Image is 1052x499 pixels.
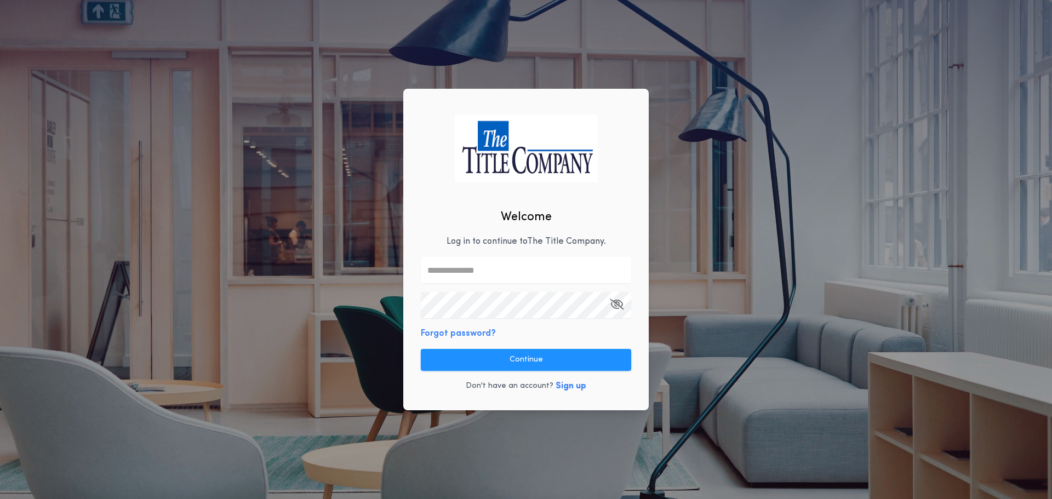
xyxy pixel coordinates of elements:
[501,208,552,226] h2: Welcome
[421,327,496,340] button: Forgot password?
[421,349,631,371] button: Continue
[454,114,598,182] img: logo
[466,381,553,392] p: Don't have an account?
[447,235,606,248] p: Log in to continue to The Title Company .
[556,380,586,393] button: Sign up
